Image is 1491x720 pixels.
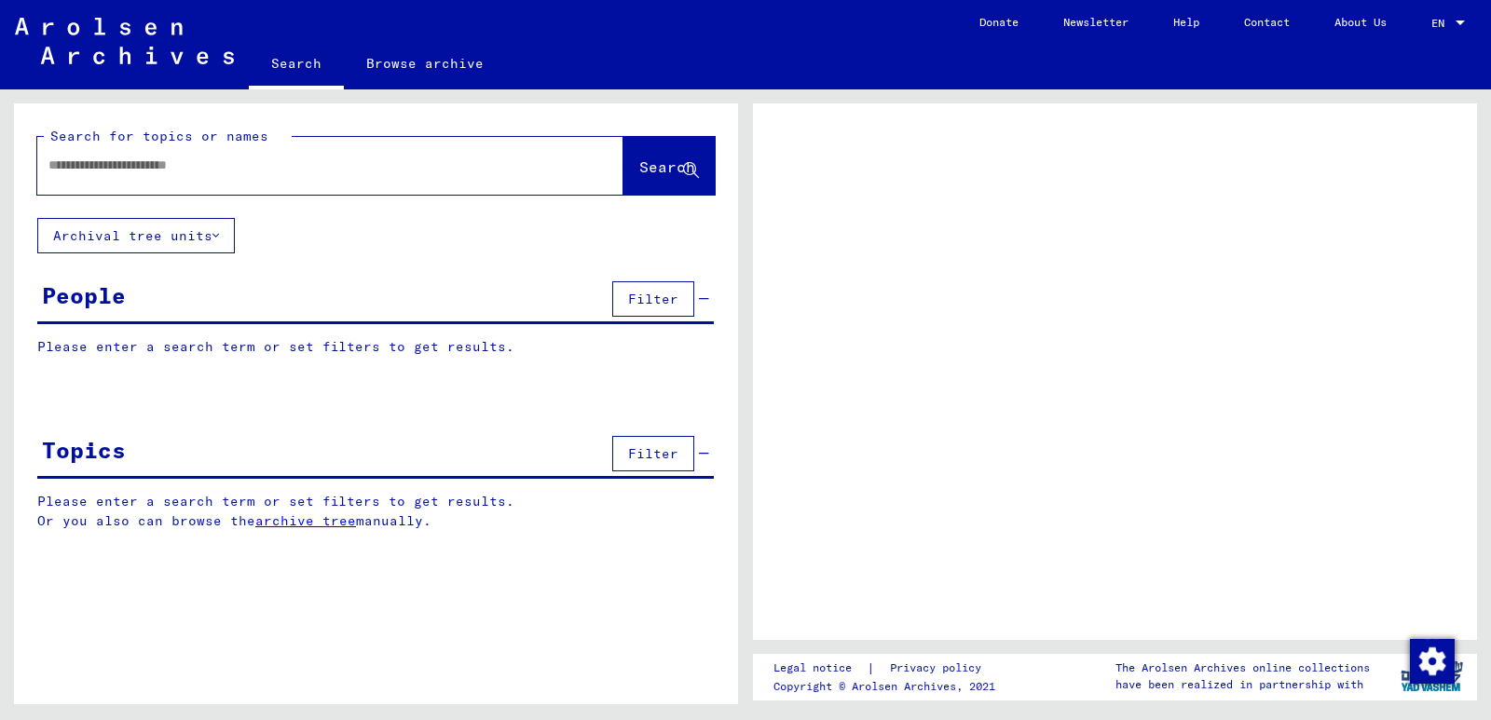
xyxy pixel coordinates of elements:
a: Legal notice [773,659,867,678]
span: Filter [628,445,678,462]
img: yv_logo.png [1397,653,1467,700]
p: Please enter a search term or set filters to get results. Or you also can browse the manually. [37,492,715,531]
p: Please enter a search term or set filters to get results. [37,337,714,357]
span: Search [639,157,695,176]
a: archive tree [255,512,356,529]
button: Filter [612,436,694,471]
span: EN [1431,17,1452,30]
span: Filter [628,291,678,307]
div: Topics [42,433,126,467]
button: Archival tree units [37,218,235,253]
a: Search [249,41,344,89]
a: Browse archive [344,41,506,86]
img: Arolsen_neg.svg [15,18,234,64]
div: | [773,659,1004,678]
div: People [42,278,126,312]
button: Search [623,137,715,195]
img: Change consent [1410,639,1455,684]
p: have been realized in partnership with [1115,676,1370,693]
a: Privacy policy [875,659,1004,678]
mat-label: Search for topics or names [50,128,268,144]
p: The Arolsen Archives online collections [1115,659,1370,676]
button: Filter [612,281,694,317]
p: Copyright © Arolsen Archives, 2021 [773,678,1004,695]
